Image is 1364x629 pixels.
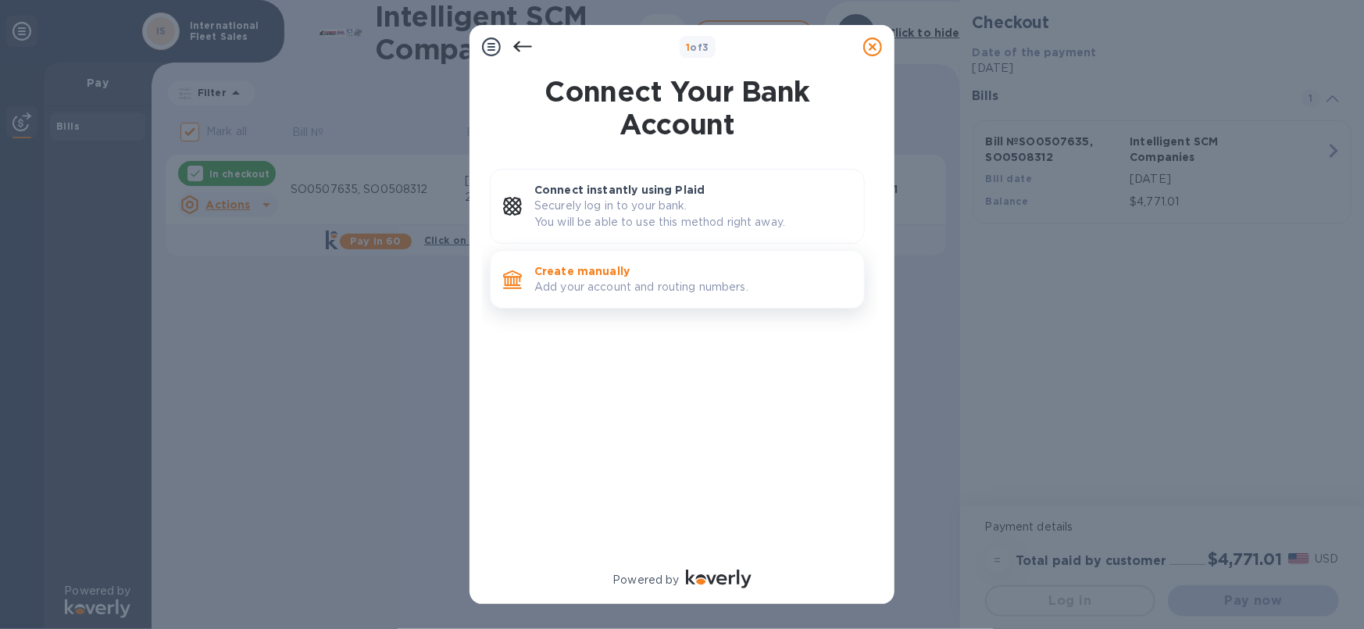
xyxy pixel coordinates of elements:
[534,182,852,198] p: Connect instantly using Plaid
[534,279,852,295] p: Add your account and routing numbers.
[686,41,709,53] b: of 3
[484,75,871,141] h1: Connect Your Bank Account
[534,263,852,279] p: Create manually
[686,41,690,53] span: 1
[534,198,852,231] p: Securely log in to your bank. You will be able to use this method right away.
[612,572,679,588] p: Powered by
[686,570,752,588] img: Logo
